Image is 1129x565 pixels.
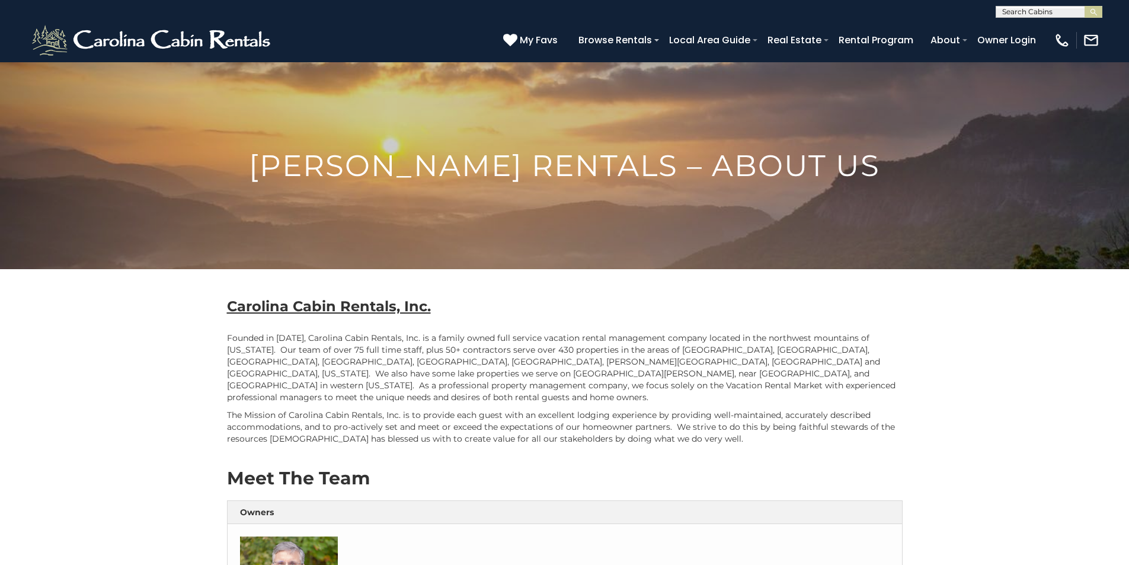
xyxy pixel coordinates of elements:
[925,30,966,50] a: About
[227,332,903,403] p: Founded in [DATE], Carolina Cabin Rentals, Inc. is a family owned full service vacation rental ma...
[227,409,903,445] p: The Mission of Carolina Cabin Rentals, Inc. is to provide each guest with an excellent lodging ex...
[240,507,274,518] strong: Owners
[503,33,561,48] a: My Favs
[227,298,431,315] b: Carolina Cabin Rentals, Inc.
[663,30,756,50] a: Local Area Guide
[227,467,370,489] strong: Meet The Team
[1083,32,1099,49] img: mail-regular-white.png
[1054,32,1070,49] img: phone-regular-white.png
[573,30,658,50] a: Browse Rentals
[833,30,919,50] a: Rental Program
[971,30,1042,50] a: Owner Login
[520,33,558,47] span: My Favs
[762,30,827,50] a: Real Estate
[30,23,276,58] img: White-1-2.png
